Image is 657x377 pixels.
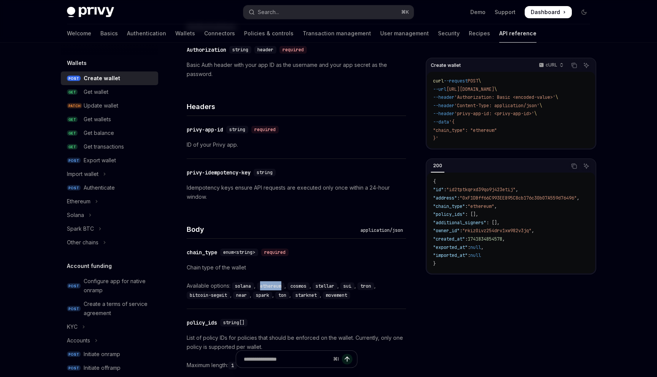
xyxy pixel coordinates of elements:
button: Toggle Spark BTC section [61,222,158,236]
span: : [468,244,470,250]
span: string [257,169,273,176]
span: POST [468,78,478,84]
button: Toggle Accounts section [61,334,158,347]
div: , [275,290,292,299]
span: POST [67,158,81,163]
span: POST [67,283,81,289]
span: : [465,203,468,209]
a: Welcome [67,24,91,43]
div: Get balance [84,128,114,138]
span: "id" [433,187,444,193]
div: Update wallet [84,101,118,110]
span: 'Authorization: Basic <encoded-value>' [454,94,555,100]
button: Toggle Solana section [61,208,158,222]
div: KYC [67,322,78,331]
h5: Wallets [67,59,87,68]
span: "policy_ids" [433,211,465,217]
span: , [494,203,497,209]
span: --header [433,103,454,109]
code: spark [253,291,272,299]
button: Toggle Other chains section [61,236,158,249]
div: , [187,290,233,299]
span: header [257,47,273,53]
span: : [460,228,462,234]
div: privy-idempotency-key [187,169,251,176]
div: Import wallet [67,169,98,179]
div: Solana [67,211,84,220]
span: "id2tptkqrxd39qo9j423etij" [446,187,516,193]
span: POST [67,306,81,312]
span: GET [67,130,78,136]
span: "address" [433,195,457,201]
span: string [229,127,245,133]
a: GETGet balance [61,126,158,140]
span: '{ [449,119,454,125]
span: "imported_at" [433,252,468,258]
div: , [257,281,287,290]
div: Spark BTC [67,224,94,233]
span: \ [478,78,481,84]
code: near [233,291,250,299]
a: User management [380,24,429,43]
span: \ [534,111,537,117]
a: POSTInitiate onramp [61,347,158,361]
span: : [444,187,446,193]
div: Accounts [67,336,90,345]
a: GETGet wallet [61,85,158,99]
a: POSTCreate a terms of service agreement [61,297,158,320]
span: ⌘ K [401,9,409,15]
p: Idempotency keys ensure API requests are executed only once within a 24-hour window. [187,183,406,201]
button: cURL [535,59,567,72]
span: { [433,179,436,185]
div: , [340,281,357,290]
code: sui [340,282,354,290]
div: Authorization [187,46,226,54]
span: POST [67,352,81,357]
a: POSTExport wallet [61,154,158,167]
span: : [], [486,220,500,226]
span: Dashboard [531,8,560,16]
div: Available options: [187,281,406,299]
span: : [], [465,211,478,217]
span: null [470,252,481,258]
img: dark logo [67,7,114,17]
a: Demo [470,8,486,16]
span: \ [555,94,558,100]
span: "owner_id" [433,228,460,234]
span: , [532,228,534,234]
button: Copy the contents from the code block [569,60,579,70]
div: application/json [357,227,406,234]
span: 'privy-app-id: <privy-app-id>' [454,111,534,117]
code: tron [357,282,374,290]
span: null [470,244,481,250]
div: Get wallets [84,115,111,124]
a: Transaction management [303,24,371,43]
button: Ask AI [581,60,591,70]
input: Ask a question... [244,351,330,367]
span: POST [67,365,81,371]
code: stellar [313,282,337,290]
span: : [468,252,470,258]
p: List of policy IDs for policies that should be enforced on the wallet. Currently, only one policy... [187,333,406,352]
p: ID of your Privy app. [187,140,406,149]
span: --url [433,86,446,92]
span: 'Content-Type: application/json' [454,103,540,109]
div: Get transactions [84,142,124,151]
span: POST [67,76,81,81]
span: : [465,236,468,242]
div: privy-app-id [187,126,223,133]
h4: Headers [187,101,406,112]
h4: Body [187,224,357,234]
div: , [233,290,253,299]
span: --header [433,94,454,100]
span: \ [540,103,542,109]
a: POSTCreate wallet [61,71,158,85]
a: Security [438,24,460,43]
a: API reference [499,24,536,43]
span: "created_at" [433,236,465,242]
code: ethereum [257,282,284,290]
span: "additional_signers" [433,220,486,226]
code: cosmos [287,282,309,290]
div: , [253,290,275,299]
span: GET [67,89,78,95]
